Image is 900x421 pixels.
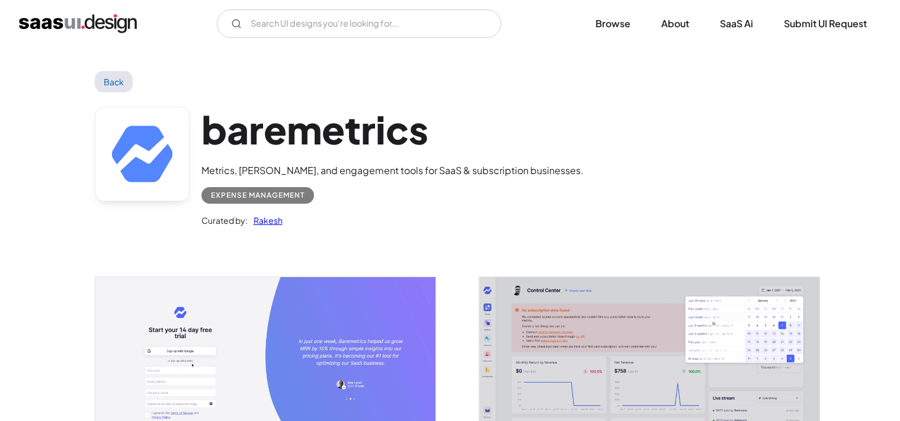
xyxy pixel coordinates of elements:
a: Browse [581,11,645,37]
div: Curated by: [201,213,248,227]
form: Email Form [217,9,501,38]
input: Search UI designs you're looking for... [217,9,501,38]
div: Expense Management [211,188,305,203]
a: SaaS Ai [706,11,767,37]
div: Metrics, [PERSON_NAME], and engagement tools for SaaS & subscription businesses. [201,163,584,178]
a: home [19,14,137,33]
a: Rakesh [248,213,283,227]
a: Submit UI Request [770,11,881,37]
a: Back [95,71,133,92]
a: About [647,11,703,37]
h1: baremetrics [201,107,584,152]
